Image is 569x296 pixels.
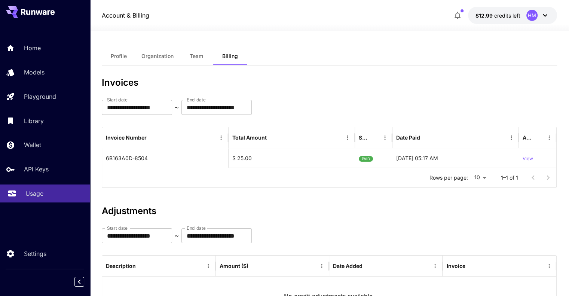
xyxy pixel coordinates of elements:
button: Sort [421,132,431,143]
button: View [523,149,533,168]
button: Menu [544,261,554,271]
span: credits left [494,12,520,19]
div: Status [359,134,368,141]
button: Menu [380,132,390,143]
span: Billing [222,53,238,59]
h3: Invoices [102,77,557,88]
label: Start date [107,225,128,231]
button: Sort [147,132,158,143]
button: Menu [430,261,440,271]
span: $12.99 [475,12,494,19]
button: Menu [216,132,226,143]
button: Collapse sidebar [74,277,84,287]
button: Sort [137,261,147,271]
p: API Keys [24,165,49,174]
button: Menu [544,132,554,143]
span: Team [190,53,203,59]
p: Library [24,116,44,125]
p: Settings [24,249,46,258]
button: Menu [342,132,353,143]
p: Home [24,43,41,52]
p: Rows per page: [429,174,468,181]
button: $12.99119HM [468,7,557,24]
div: Invoice [446,263,465,269]
button: Menu [316,261,327,271]
div: Action [523,134,533,141]
label: Start date [107,97,128,103]
span: Organization [141,53,174,59]
label: End date [187,97,205,103]
nav: breadcrumb [102,11,149,20]
div: Collapse sidebar [80,275,90,289]
h3: Adjustments [102,206,557,216]
div: 03-08-2025 05:17 AM [392,148,519,168]
span: PAID [359,149,373,168]
div: Total Amount [232,134,267,141]
p: Playground [24,92,56,101]
button: Menu [506,132,517,143]
div: $ 25.00 [229,148,355,168]
div: Invoice Number [106,134,147,141]
p: Usage [25,189,43,198]
div: Date Paid [396,134,420,141]
button: Sort [369,132,380,143]
div: Date Added [333,263,362,269]
div: 6B163A0D-8504 [102,148,229,168]
p: 1–1 of 1 [501,174,518,181]
p: Wallet [24,140,41,149]
button: Sort [267,132,278,143]
div: Amount ($) [220,263,248,269]
label: End date [187,225,205,231]
p: Models [24,68,45,77]
span: Profile [111,53,127,59]
button: Menu [203,261,214,271]
button: Sort [249,261,260,271]
button: Sort [363,261,374,271]
div: Description [106,263,136,269]
div: 10 [471,172,489,183]
button: Sort [533,132,544,143]
p: ~ [175,231,179,240]
p: View [523,155,533,162]
button: Sort [466,261,476,271]
div: HM [526,10,538,21]
p: ~ [175,103,179,112]
a: Account & Billing [102,11,149,20]
div: $12.99119 [475,12,520,19]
